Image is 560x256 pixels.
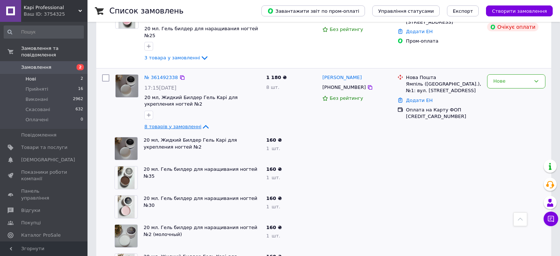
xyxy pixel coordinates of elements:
input: Пошук [4,25,84,39]
div: Оплата на Карту ФОП [CREDIT_CARD_NUMBER] [406,107,481,120]
img: Фото товару [115,137,137,160]
span: Нові [26,76,36,82]
span: 1 шт. [266,233,280,239]
a: 20 мл. Гель билдер для наращивания ногтей №35 [144,166,257,179]
div: Ваш ID: 3754325 [24,11,87,17]
img: Фото товару [118,166,135,189]
a: Фото товару [115,74,139,98]
h1: Список замовлень [109,7,183,15]
span: 8 шт. [266,84,279,90]
span: 1 шт. [266,204,280,209]
div: [PHONE_NUMBER] [321,83,367,92]
span: Прийняті [26,86,48,92]
span: Управління статусами [378,8,434,14]
span: Панель управління [21,188,67,201]
span: 2962 [73,96,83,103]
button: Експорт [447,5,479,16]
button: Завантажити звіт по пром-оплаті [261,5,365,16]
span: 2 [81,76,83,82]
a: 8 товарів у замовленні [144,124,210,129]
span: Відгуки [21,207,40,214]
span: Без рейтингу [330,27,363,32]
span: Замовлення та повідомлення [21,45,87,58]
span: Завантажити звіт по пром-оплаті [267,8,359,14]
span: 8 товарів у замовленні [144,124,201,129]
img: Фото товару [118,196,135,218]
button: Створити замовлення [486,5,553,16]
div: Нове [493,78,530,85]
a: Додати ЕН [406,29,433,34]
span: 1 шт. [266,175,280,180]
a: 20 мл. Гель билдер для наращивания ногтей №2 (молочный) [144,225,257,237]
span: 17:15[DATE] [144,85,176,91]
a: 20 мл, Жидкий Билдер Гель Kapi для укрепления ногтей №2 [144,95,238,107]
span: [DEMOGRAPHIC_DATA] [21,157,75,163]
div: Ямпіль ([GEOGRAPHIC_DATA].), №1: вул. [STREET_ADDRESS] [406,81,481,94]
button: Управління статусами [372,5,440,16]
span: 3 товара у замовленні [144,55,200,60]
span: 0 [81,117,83,123]
span: Показники роботи компанії [21,169,67,182]
div: Пром-оплата [406,38,481,44]
span: Kapi Professional [24,4,78,11]
span: 160 ₴ [266,225,282,230]
span: 160 ₴ [266,196,282,201]
span: Товари та послуги [21,144,67,151]
img: Фото товару [115,225,137,247]
a: № 361492338 [144,75,178,80]
a: 3 товара у замовленні [144,55,209,60]
span: 1 шт. [266,146,280,151]
span: Без рейтингу [330,95,363,101]
span: 1 180 ₴ [266,75,287,80]
a: Створити замовлення [479,8,553,13]
span: Каталог ProSale [21,232,61,239]
a: Додати ЕН [406,98,433,103]
div: Нова Пошта [406,74,481,81]
a: 20 мл. Гель билдер для наращивания ногтей №25 [144,26,258,38]
a: 20 мл, Жидкий Билдер Гель Kapi для укрепления ногтей №2 [144,137,237,150]
span: 2 [77,64,84,70]
a: [PERSON_NAME] [322,74,362,81]
span: 632 [75,106,83,113]
span: Повідомлення [21,132,57,138]
span: Замовлення [21,64,51,71]
span: Створити замовлення [492,8,547,14]
div: Очікує оплати [487,23,538,31]
span: Покупці [21,220,41,226]
span: 160 ₴ [266,137,282,143]
span: 16 [78,86,83,92]
span: 160 ₴ [266,166,282,172]
a: 20 мл. Гель билдер для наращивания ногтей №30 [144,196,257,208]
span: Виконані [26,96,48,103]
img: Фото товару [116,75,138,97]
button: Чат з покупцем [544,212,558,226]
span: Скасовані [26,106,50,113]
span: Експорт [453,8,473,14]
span: Оплачені [26,117,48,123]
